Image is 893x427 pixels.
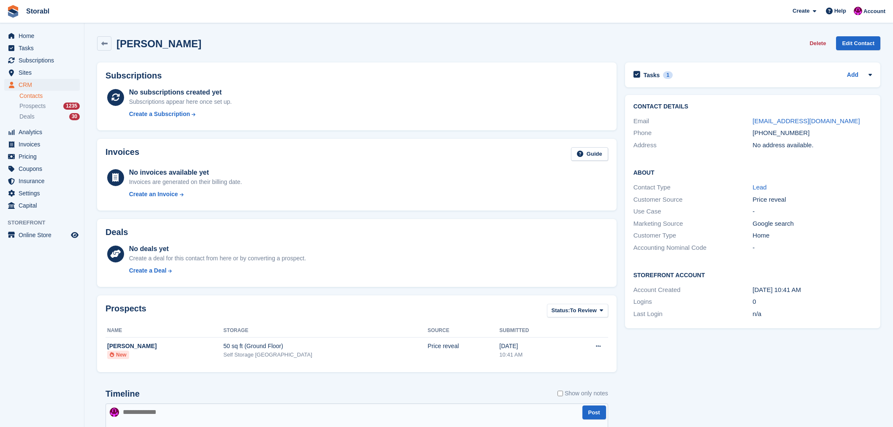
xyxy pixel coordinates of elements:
[633,116,753,126] div: Email
[129,97,232,106] div: Subscriptions appear here once set up.
[633,207,753,216] div: Use Case
[223,324,428,338] th: Storage
[69,113,80,120] div: 30
[106,147,139,161] h2: Invoices
[644,71,660,79] h2: Tasks
[428,324,499,338] th: Source
[836,36,880,50] a: Edit Contact
[19,42,69,54] span: Tasks
[106,71,608,81] h2: Subscriptions
[499,342,567,351] div: [DATE]
[129,190,242,199] a: Create an Invoice
[19,126,69,138] span: Analytics
[4,126,80,138] a: menu
[752,184,766,191] a: Lead
[752,243,872,253] div: -
[19,151,69,162] span: Pricing
[19,102,46,110] span: Prospects
[4,229,80,241] a: menu
[557,389,563,398] input: Show only notes
[223,351,428,359] div: Self Storage [GEOGRAPHIC_DATA]
[8,219,84,227] span: Storefront
[854,7,862,15] img: Helen Morton
[633,219,753,229] div: Marketing Source
[547,304,608,318] button: Status: To Review
[129,190,178,199] div: Create an Invoice
[4,138,80,150] a: menu
[499,351,567,359] div: 10:41 AM
[129,266,167,275] div: Create a Deal
[129,244,306,254] div: No deals yet
[7,5,19,18] img: stora-icon-8386f47178a22dfd0bd8f6a31ec36ba5ce8667c1dd55bd0f319d3a0aa187defe.svg
[116,38,201,49] h2: [PERSON_NAME]
[19,175,69,187] span: Insurance
[19,113,35,121] span: Deals
[633,168,872,176] h2: About
[557,389,608,398] label: Show only notes
[4,200,80,211] a: menu
[129,254,306,263] div: Create a deal for this contact from here or by converting a prospect.
[806,36,829,50] button: Delete
[4,163,80,175] a: menu
[633,231,753,241] div: Customer Type
[4,54,80,66] a: menu
[19,102,80,111] a: Prospects 1235
[633,309,753,319] div: Last Login
[570,306,597,315] span: To Review
[752,231,872,241] div: Home
[499,324,567,338] th: Submitted
[4,42,80,54] a: menu
[63,103,80,110] div: 1235
[633,103,872,110] h2: Contact Details
[863,7,885,16] span: Account
[633,285,753,295] div: Account Created
[129,178,242,186] div: Invoices are generated on their billing date.
[129,110,190,119] div: Create a Subscription
[633,297,753,307] div: Logins
[19,54,69,66] span: Subscriptions
[129,266,306,275] a: Create a Deal
[107,351,129,359] li: New
[793,7,809,15] span: Create
[129,110,232,119] a: Create a Subscription
[582,405,606,419] button: Post
[4,187,80,199] a: menu
[19,138,69,150] span: Invoices
[19,112,80,121] a: Deals 30
[633,141,753,150] div: Address
[633,195,753,205] div: Customer Source
[752,117,860,124] a: [EMAIL_ADDRESS][DOMAIN_NAME]
[106,304,146,319] h2: Prospects
[752,207,872,216] div: -
[19,92,80,100] a: Contacts
[19,229,69,241] span: Online Store
[834,7,846,15] span: Help
[752,195,872,205] div: Price reveal
[110,408,119,417] img: Helen Morton
[633,183,753,192] div: Contact Type
[19,79,69,91] span: CRM
[19,30,69,42] span: Home
[752,141,872,150] div: No address available.
[4,67,80,78] a: menu
[571,147,608,161] a: Guide
[19,187,69,199] span: Settings
[19,163,69,175] span: Coupons
[752,297,872,307] div: 0
[633,128,753,138] div: Phone
[19,200,69,211] span: Capital
[129,168,242,178] div: No invoices available yet
[4,151,80,162] a: menu
[107,342,223,351] div: [PERSON_NAME]
[752,309,872,319] div: n/a
[70,230,80,240] a: Preview store
[847,70,858,80] a: Add
[752,219,872,229] div: Google search
[4,79,80,91] a: menu
[23,4,53,18] a: Storabl
[633,243,753,253] div: Accounting Nominal Code
[4,30,80,42] a: menu
[106,324,223,338] th: Name
[223,342,428,351] div: 50 sq ft (Ground Floor)
[106,227,128,237] h2: Deals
